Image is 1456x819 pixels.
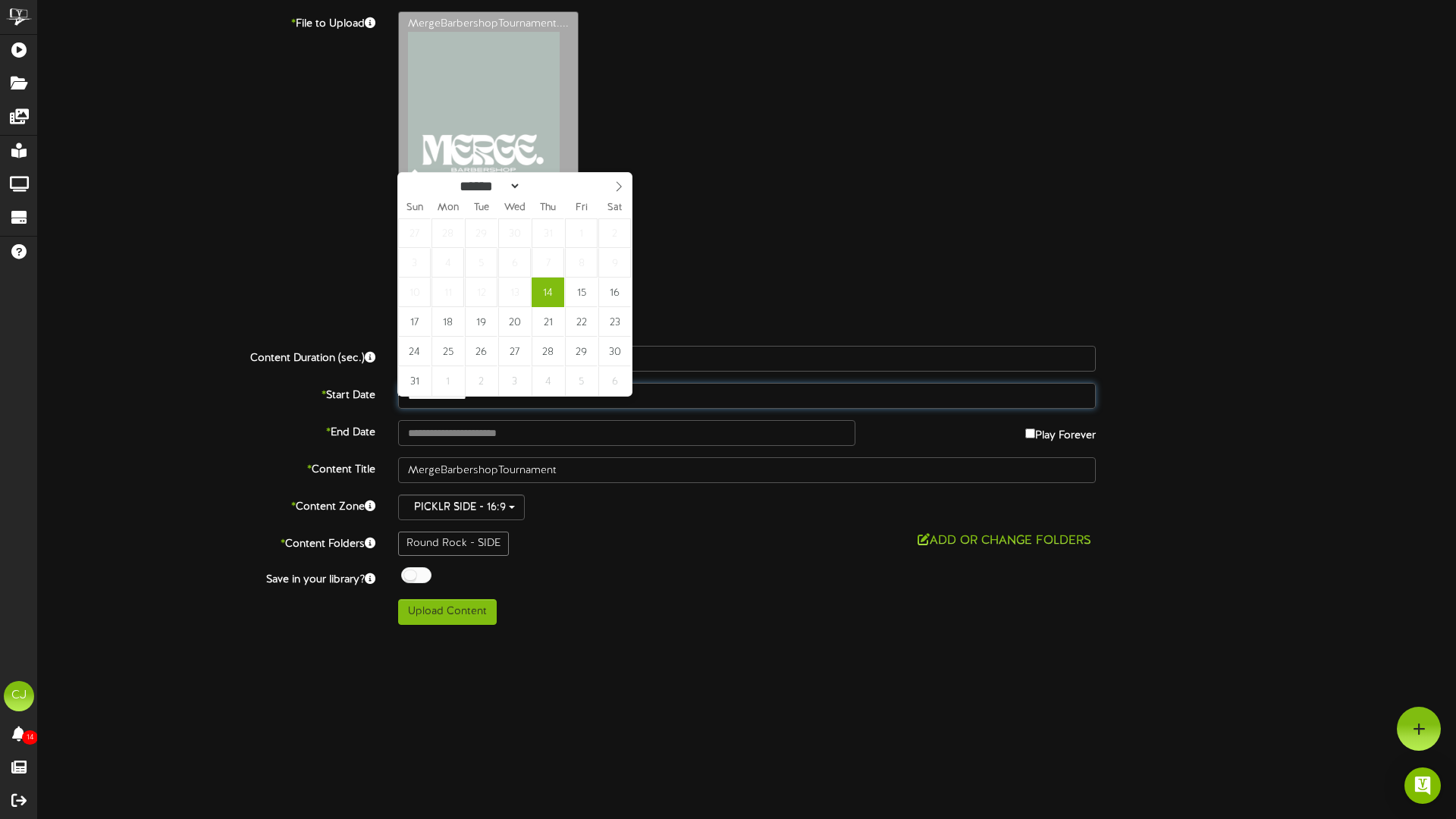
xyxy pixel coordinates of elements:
label: End Date [27,420,387,441]
span: August 17, 2025 [398,307,431,337]
span: August 29, 2025 [565,337,598,366]
span: August 20, 2025 [498,307,531,337]
button: PICKLR SIDE - 16:9 [398,494,525,520]
span: August 5, 2025 [465,248,497,278]
span: September 4, 2025 [532,366,564,396]
span: August 18, 2025 [431,307,464,337]
span: July 28, 2025 [431,218,464,248]
span: August 8, 2025 [565,248,598,278]
span: Mon [431,203,465,213]
span: August 1, 2025 [565,218,598,248]
span: September 6, 2025 [598,366,631,396]
span: August 7, 2025 [532,248,564,278]
span: August 28, 2025 [532,337,564,366]
label: Play Forever [1025,420,1096,444]
span: August 16, 2025 [598,278,631,307]
div: CJ [4,681,34,711]
div: Round Rock - SIDE [398,532,509,556]
label: Content Folders [27,532,387,552]
input: Year [521,178,576,194]
span: August 19, 2025 [465,307,497,337]
span: September 3, 2025 [498,366,531,396]
label: Save in your library? [27,567,387,588]
span: August 25, 2025 [431,337,464,366]
span: August 13, 2025 [498,278,531,307]
span: August 22, 2025 [565,307,598,337]
span: August 31, 2025 [398,366,431,396]
button: Add or Change Folders [913,532,1096,551]
span: Wed [498,203,532,213]
span: September 2, 2025 [465,366,497,396]
span: August 26, 2025 [465,337,497,366]
span: July 31, 2025 [532,218,564,248]
label: Content Zone [27,494,387,515]
span: August 10, 2025 [398,278,431,307]
span: August 9, 2025 [598,248,631,278]
span: August 3, 2025 [398,248,431,278]
span: Sun [398,203,431,213]
label: Content Duration (sec.) [27,346,387,366]
span: August 12, 2025 [465,278,497,307]
span: Fri [565,203,598,213]
div: Open Intercom Messenger [1404,767,1441,804]
span: July 30, 2025 [498,218,531,248]
button: Upload Content [398,599,497,625]
span: 14 [22,730,38,745]
span: August 30, 2025 [598,337,631,366]
span: September 1, 2025 [431,366,464,396]
span: August 6, 2025 [498,248,531,278]
span: August 24, 2025 [398,337,431,366]
a: Download Export Settings Information [393,305,608,316]
span: August 21, 2025 [532,307,564,337]
span: August 14, 2025 [532,278,564,307]
span: August 23, 2025 [598,307,631,337]
input: Title of this Content [398,457,1096,483]
span: August 15, 2025 [565,278,598,307]
label: Start Date [27,383,387,403]
span: Sat [598,203,632,213]
span: July 29, 2025 [465,218,497,248]
span: August 11, 2025 [431,278,464,307]
span: July 27, 2025 [398,218,431,248]
span: September 5, 2025 [565,366,598,396]
span: August 27, 2025 [498,337,531,366]
span: Tue [465,203,498,213]
label: File to Upload [27,11,387,32]
span: August 2, 2025 [598,218,631,248]
span: August 4, 2025 [431,248,464,278]
label: Content Title [27,457,387,478]
span: Thu [532,203,565,213]
input: Play Forever [1025,428,1035,438]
